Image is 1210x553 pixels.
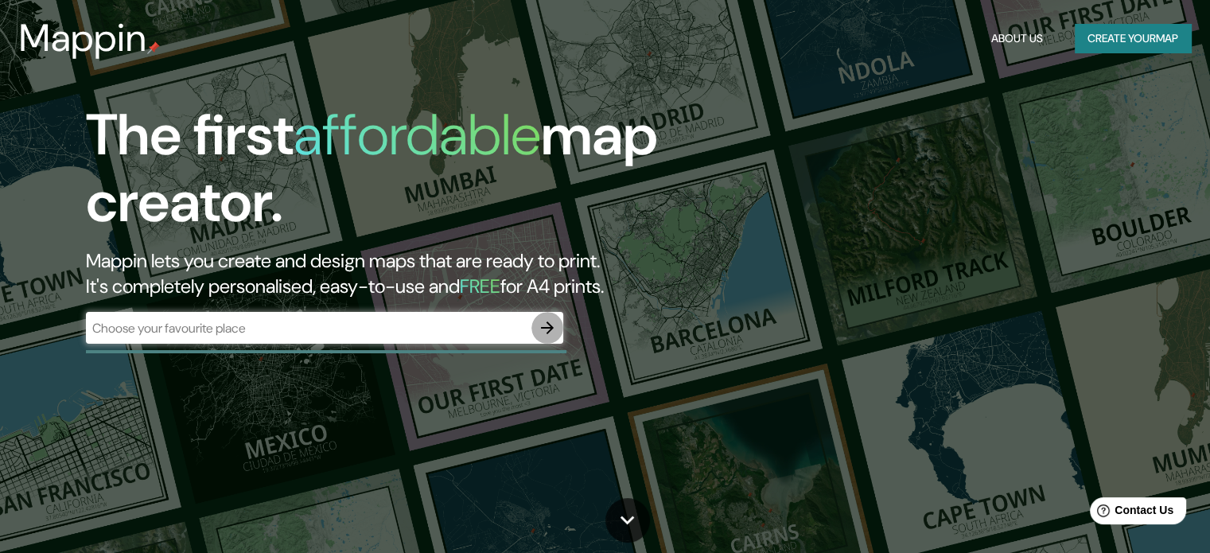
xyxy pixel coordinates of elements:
button: About Us [985,24,1049,53]
img: mappin-pin [147,41,160,54]
h2: Mappin lets you create and design maps that are ready to print. It's completely personalised, eas... [86,248,691,299]
h1: The first map creator. [86,102,691,248]
h1: affordable [294,98,541,172]
h5: FREE [460,274,500,298]
h3: Mappin [19,16,147,60]
input: Choose your favourite place [86,319,531,337]
button: Create yourmap [1075,24,1191,53]
iframe: Help widget launcher [1068,491,1192,535]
